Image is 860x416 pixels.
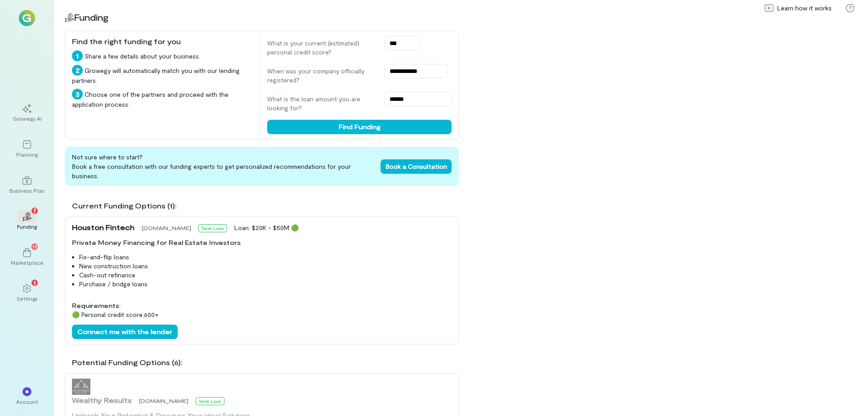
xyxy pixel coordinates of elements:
[17,223,37,230] div: Funding
[11,97,43,129] a: Growegy AI
[72,65,252,85] div: Growegy will automatically match you with our lending partners.
[72,89,252,109] div: Choose one of the partners and proceed with the application process.
[72,238,452,247] div: Private Money Financing for Real Estate Investors
[72,50,252,61] div: Share a few details about your business.
[34,278,36,286] span: 1
[32,242,37,250] span: 13
[9,187,45,194] div: Business Plan
[79,262,452,271] li: New construction loans
[777,4,832,13] span: Learn how it works
[11,169,43,201] a: Business Plan
[17,295,38,302] div: Settings
[33,206,36,214] span: 7
[72,50,83,61] div: 1
[11,205,43,237] a: Funding
[72,222,134,233] span: Houston Fintech
[72,89,83,99] div: 3
[72,301,452,310] div: Requirements:
[65,147,459,186] div: Not sure where to start? Book a free consultation with our funding experts to get personalized re...
[267,120,452,134] button: Find Funding
[16,398,38,405] div: Account
[291,224,299,231] span: 🟢
[267,39,375,57] label: What is your current (estimated) personal credit score?
[74,12,108,23] span: Funding
[267,67,375,85] label: When was your company officially registered?
[72,311,80,318] span: 🟢
[234,223,299,232] div: Loan: $20K - $50M
[381,159,452,174] button: Book a Consultation
[198,224,227,232] div: Term Loan
[142,225,191,231] span: [DOMAIN_NAME]
[11,277,43,309] a: Settings
[267,95,375,113] label: What is the loan amount you are looking for?
[11,259,44,266] div: Marketplace
[196,397,224,405] div: Term Loan
[139,398,188,404] span: [DOMAIN_NAME]
[72,65,83,76] div: 2
[72,325,178,339] button: Connect me with the lender
[11,241,43,273] a: Marketplace
[79,280,452,289] li: Purchase / bridge loans
[72,36,252,47] div: Find the right funding for you
[72,357,459,368] div: Potential Funding Options (6):
[13,115,42,122] div: Growegy AI
[72,200,459,211] div: Current Funding Options (1):
[386,163,447,170] span: Book a Consultation
[72,379,90,395] img: Wealthy Results
[72,310,452,319] div: Personal credit score: 600 +
[79,253,452,262] li: Fix-and-flip loans
[79,271,452,280] li: Cash-out refinance
[16,151,38,158] div: Planning
[11,133,43,165] a: Planning
[72,395,132,406] span: Wealthy Results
